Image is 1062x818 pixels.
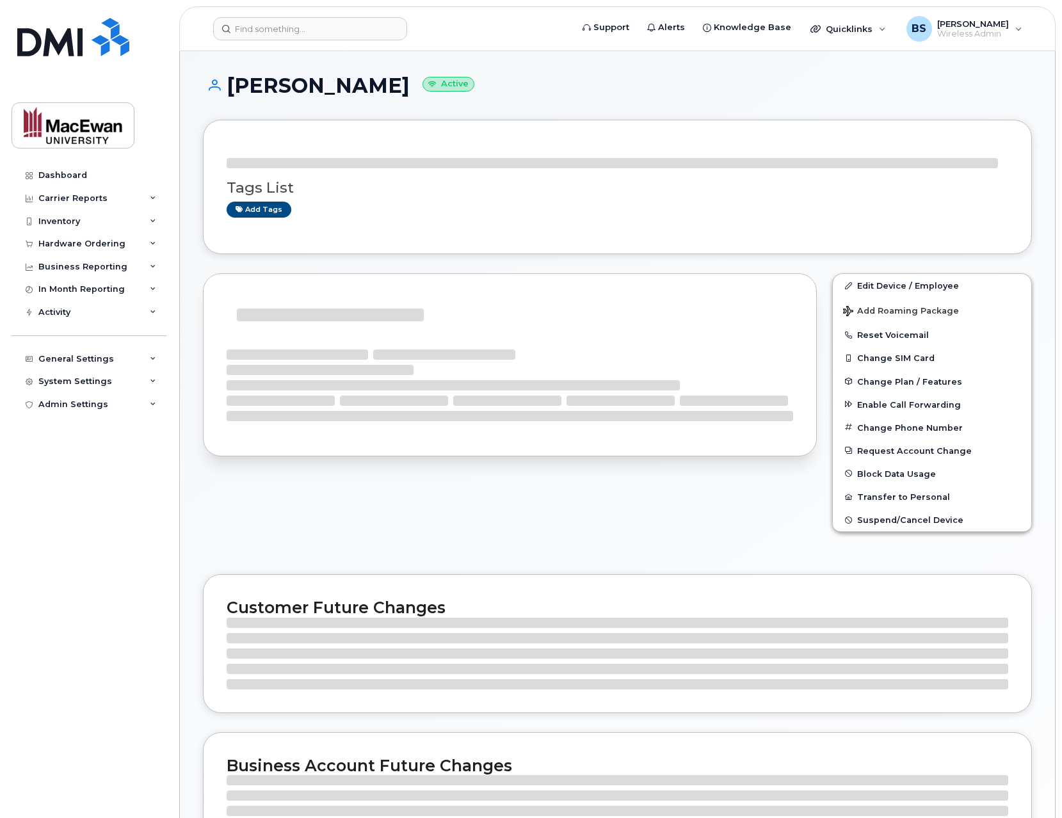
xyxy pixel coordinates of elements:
span: Change Plan / Features [857,376,962,386]
button: Suspend/Cancel Device [833,508,1031,531]
span: Add Roaming Package [843,306,959,318]
button: Add Roaming Package [833,297,1031,323]
a: Edit Device / Employee [833,274,1031,297]
h1: [PERSON_NAME] [203,74,1032,97]
h2: Business Account Future Changes [227,756,1008,775]
span: Enable Call Forwarding [857,399,961,409]
a: Add tags [227,202,291,218]
button: Change Phone Number [833,416,1031,439]
h3: Tags List [227,180,1008,196]
button: Transfer to Personal [833,485,1031,508]
h2: Customer Future Changes [227,598,1008,617]
small: Active [422,77,474,92]
button: Change SIM Card [833,346,1031,369]
button: Request Account Change [833,439,1031,462]
button: Reset Voicemail [833,323,1031,346]
button: Enable Call Forwarding [833,393,1031,416]
button: Change Plan / Features [833,370,1031,393]
span: Suspend/Cancel Device [857,515,963,525]
button: Block Data Usage [833,462,1031,485]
